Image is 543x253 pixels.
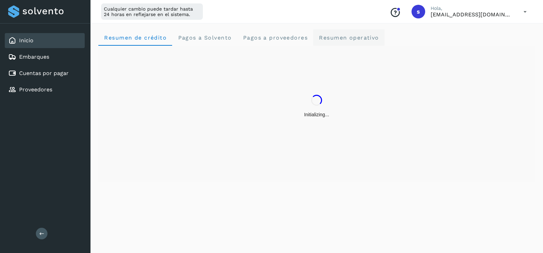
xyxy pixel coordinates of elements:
[319,34,379,41] span: Resumen operativo
[104,34,167,41] span: Resumen de crédito
[5,66,85,81] div: Cuentas por pagar
[19,70,69,76] a: Cuentas por pagar
[19,54,49,60] a: Embarques
[101,3,203,20] div: Cualquier cambio puede tardar hasta 24 horas en reflejarse en el sistema.
[431,5,513,11] p: Hola,
[5,82,85,97] div: Proveedores
[431,11,513,18] p: smedina@niagarawater.com
[5,33,85,48] div: Inicio
[5,49,85,64] div: Embarques
[242,34,308,41] span: Pagos a proveedores
[19,37,33,44] a: Inicio
[178,34,232,41] span: Pagos a Solvento
[19,86,52,93] a: Proveedores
